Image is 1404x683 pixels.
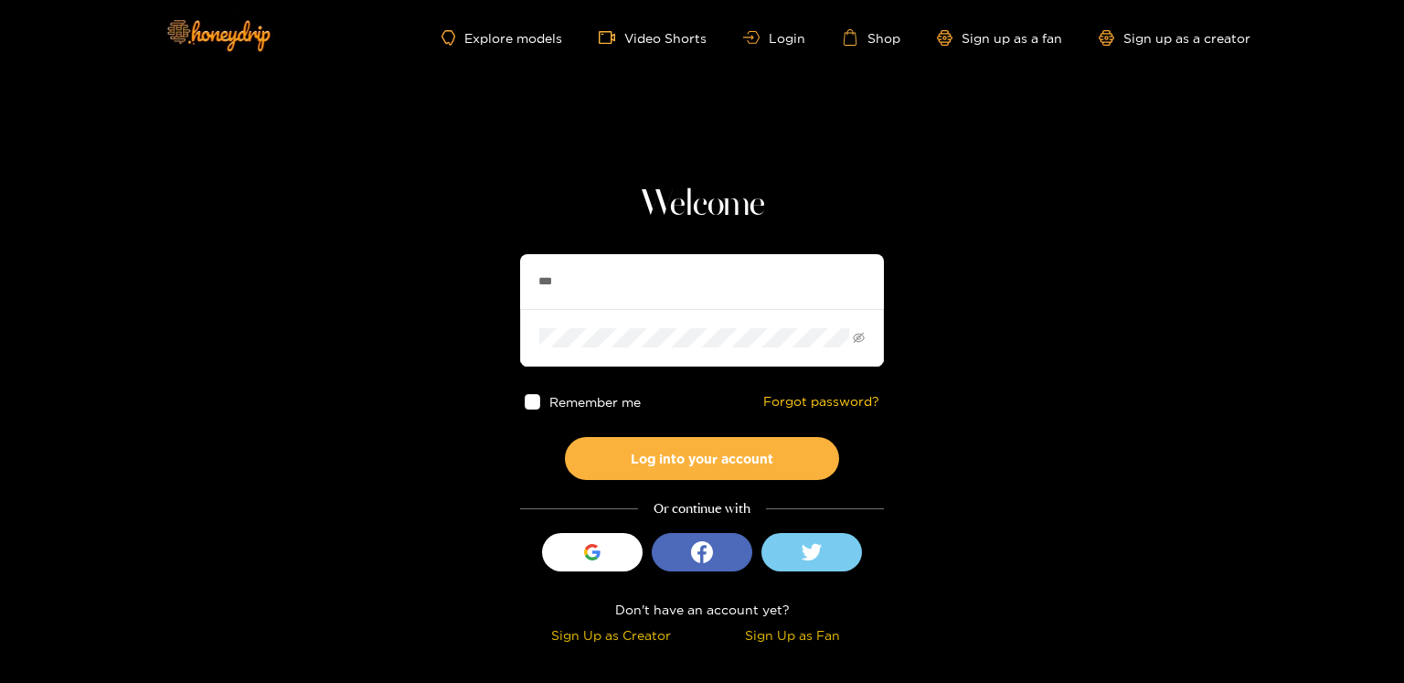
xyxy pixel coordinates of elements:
a: Video Shorts [599,29,707,46]
button: Log into your account [565,437,839,480]
a: Forgot password? [763,394,879,410]
a: Login [743,31,805,45]
h1: Welcome [520,183,884,227]
span: video-camera [599,29,624,46]
a: Shop [842,29,900,46]
span: eye-invisible [853,332,865,344]
a: Explore models [441,30,562,46]
div: Don't have an account yet? [520,599,884,620]
a: Sign up as a creator [1099,30,1250,46]
a: Sign up as a fan [937,30,1062,46]
div: Sign Up as Creator [525,624,697,646]
div: Sign Up as Fan [707,624,879,646]
span: Remember me [549,395,641,409]
div: Or continue with [520,498,884,519]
